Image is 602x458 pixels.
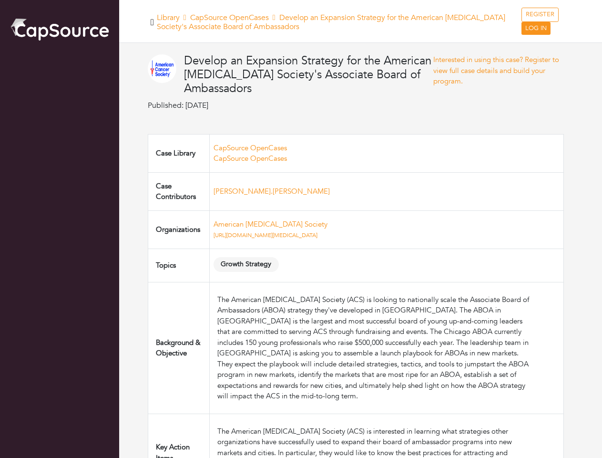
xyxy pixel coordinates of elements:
[214,154,287,163] a: CapSource OpenCases
[433,55,559,86] a: Interested in using this case? Register to view full case details and build your program.
[148,172,210,210] td: Case Contributors
[214,257,279,272] span: Growth Strategy
[184,54,433,95] h4: Develop an Expansion Strategy for the American [MEDICAL_DATA] Society's Associate Board of Ambass...
[521,8,559,22] a: REGISTER
[148,100,433,111] p: Published: [DATE]
[148,134,210,172] td: Case Library
[521,22,551,35] a: LOG IN
[217,359,532,402] div: They expect the playbook will include detailed strategies, tactics, and tools to jumpstart the AB...
[214,143,287,153] a: CapSource OpenCases
[157,13,521,31] h5: Library Develop an Expansion Strategy for the American [MEDICAL_DATA] Society's Associate Board o...
[148,282,210,414] td: Background & Objective
[217,294,532,359] div: The American [MEDICAL_DATA] Society (ACS) is looking to nationally scale the Associate Board of A...
[148,54,176,83] img: ACS.png
[148,249,210,282] td: Topics
[214,231,317,239] a: [URL][DOMAIN_NAME][MEDICAL_DATA]
[148,210,210,249] td: Organizations
[10,17,110,42] img: cap_logo.png
[214,219,327,229] a: American [MEDICAL_DATA] Society
[190,12,269,23] a: CapSource OpenCases
[214,187,330,196] a: [PERSON_NAME].[PERSON_NAME]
